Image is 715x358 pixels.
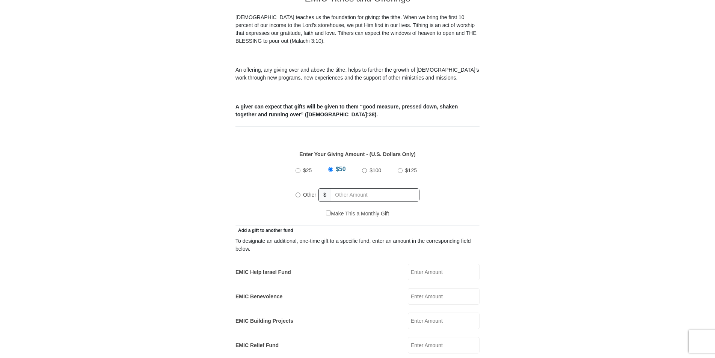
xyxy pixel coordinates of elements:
strong: Enter Your Giving Amount - (U.S. Dollars Only) [299,151,415,157]
span: Other [303,192,316,198]
span: $ [318,188,331,202]
label: EMIC Relief Fund [235,341,279,349]
input: Enter Amount [408,288,480,305]
div: To designate an additional, one-time gift to a specific fund, enter an amount in the correspondin... [235,237,480,253]
label: Make This a Monthly Gift [326,210,389,218]
span: $25 [303,167,312,173]
input: Enter Amount [408,313,480,329]
input: Other Amount [331,188,419,202]
input: Enter Amount [408,337,480,353]
label: EMIC Benevolence [235,293,282,301]
span: $125 [405,167,417,173]
b: A giver can expect that gifts will be given to them “good measure, pressed down, shaken together ... [235,104,458,117]
span: Add a gift to another fund [235,228,293,233]
input: Enter Amount [408,264,480,280]
p: An offering, any giving over and above the tithe, helps to further the growth of [DEMOGRAPHIC_DAT... [235,66,480,82]
span: $50 [336,166,346,172]
span: $100 [370,167,381,173]
p: [DEMOGRAPHIC_DATA] teaches us the foundation for giving: the tithe. When we bring the first 10 pe... [235,14,480,45]
label: EMIC Building Projects [235,317,293,325]
label: EMIC Help Israel Fund [235,268,291,276]
input: Make This a Monthly Gift [326,211,331,215]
